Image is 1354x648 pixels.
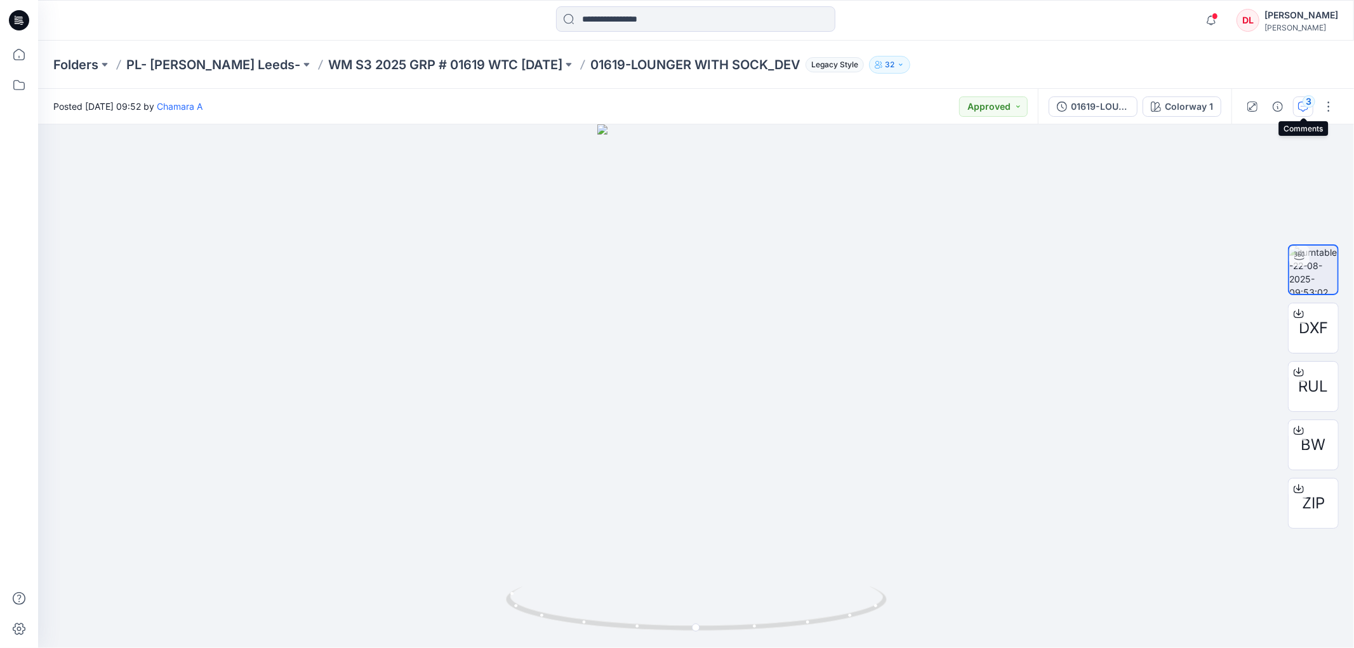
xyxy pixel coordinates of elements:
[1299,375,1329,398] span: RUL
[157,101,202,112] a: Chamara A
[1301,433,1326,456] span: BW
[590,56,800,74] p: 01619-LOUNGER WITH SOCK_DEV
[126,56,300,74] a: PL- [PERSON_NAME] Leeds-
[53,56,98,74] a: Folders
[1264,23,1338,32] div: [PERSON_NAME]
[1293,96,1313,117] button: 3
[1165,100,1213,114] div: Colorway 1
[1299,317,1328,340] span: DXF
[1143,96,1221,117] button: Colorway 1
[885,58,894,72] p: 32
[1264,8,1338,23] div: [PERSON_NAME]
[1237,9,1259,32] div: DL
[1071,100,1129,114] div: 01619-LOUNGER WITH SOCK_DEV
[800,56,864,74] button: Legacy Style
[1289,246,1337,294] img: turntable-22-08-2025-09:53:02
[869,56,910,74] button: 32
[1268,96,1288,117] button: Details
[1049,96,1138,117] button: 01619-LOUNGER WITH SOCK_DEV
[806,57,864,72] span: Legacy Style
[1303,95,1315,108] div: 3
[1302,492,1325,515] span: ZIP
[328,56,562,74] a: WM S3 2025 GRP # 01619 WTC [DATE]
[53,100,202,113] span: Posted [DATE] 09:52 by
